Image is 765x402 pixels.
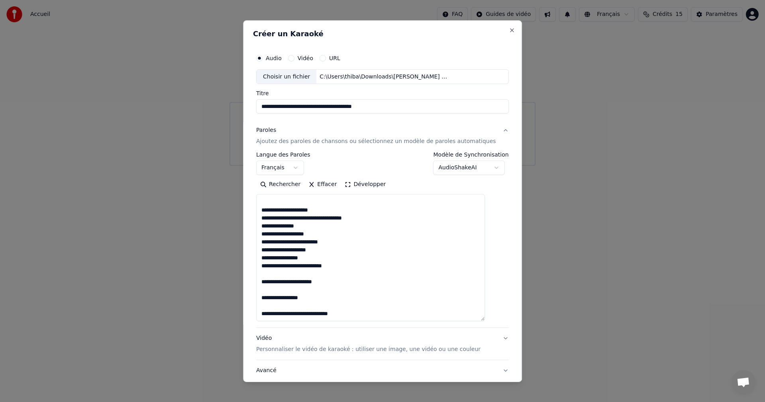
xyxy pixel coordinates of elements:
label: Langue des Paroles [256,152,310,157]
label: URL [329,55,340,61]
button: Avancé [256,360,509,381]
label: Modèle de Synchronisation [433,152,509,157]
p: Ajoutez des paroles de chansons ou sélectionnez un modèle de paroles automatiques [256,137,496,145]
label: Audio [266,55,282,61]
button: Développer [341,178,390,191]
div: ParolesAjoutez des paroles de chansons ou sélectionnez un modèle de paroles automatiques [256,152,509,327]
button: Effacer [304,178,341,191]
h2: Créer un Karaoké [253,30,512,37]
label: Titre [256,90,509,96]
div: Paroles [256,126,276,134]
div: Vidéo [256,334,481,353]
p: Personnaliser le vidéo de karaoké : utiliser une image, une vidéo ou une couleur [256,345,481,353]
button: ParolesAjoutez des paroles de chansons ou sélectionnez un modèle de paroles automatiques [256,120,509,152]
button: VidéoPersonnaliser le vidéo de karaoké : utiliser une image, une vidéo ou une couleur [256,328,509,360]
label: Vidéo [298,55,313,61]
div: C:\Users\thiba\Downloads\[PERSON_NAME] - Le chasseur (Audio Officiel).mp3 [317,73,452,80]
button: Rechercher [256,178,304,191]
div: Choisir un fichier [257,69,316,84]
